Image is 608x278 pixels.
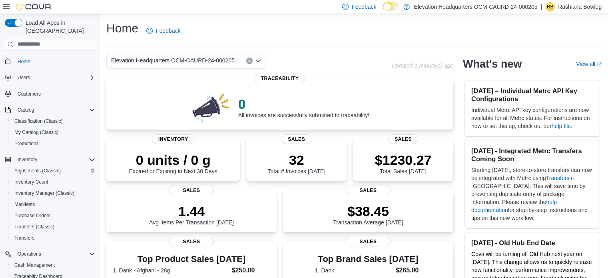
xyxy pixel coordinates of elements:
span: Promotions [11,139,95,148]
button: Inventory [2,154,98,165]
h3: Top Product Sales [DATE] [113,254,270,264]
span: Transfers (Classic) [14,224,54,230]
button: Transfers [8,232,98,244]
button: Catalog [2,104,98,116]
span: My Catalog (Classic) [14,129,59,136]
span: Cash Management [11,260,95,270]
p: 32 [267,152,325,168]
span: Purchase Orders [11,211,95,220]
span: Inventory Manager (Classic) [14,190,74,196]
p: 0 [238,96,369,112]
span: Inventory [18,156,37,163]
p: Starting [DATE], store-to-store transfers can now be integrated with Metrc using in [GEOGRAPHIC_D... [471,166,593,222]
span: Inventory Count [11,177,95,187]
a: Customers [14,89,44,99]
h2: What's new [463,58,522,70]
p: Individual Metrc API key configurations are now available for all Metrc states. For instructions ... [471,106,593,130]
h1: Home [106,20,138,36]
div: Avg Items Per Transaction [DATE] [149,203,234,226]
button: Adjustments (Classic) [8,165,98,176]
div: Expired or Expiring in Next 30 Days [129,152,217,174]
span: Transfers (Classic) [11,222,95,232]
span: Elevation Headquarters OCM-CAURD-24-000205 [111,56,235,65]
dt: 1. Dank [315,266,393,274]
a: Inventory Count [11,177,52,187]
span: Classification (Classic) [11,116,95,126]
button: Purchase Orders [8,210,98,221]
span: Sales [281,134,311,144]
a: Purchase Orders [11,211,54,220]
div: Total # Invoices [DATE] [267,152,325,174]
span: Users [18,74,30,81]
button: Users [14,73,33,82]
button: Manifests [8,199,98,210]
span: Inventory [152,134,195,144]
span: Classification (Classic) [14,118,63,124]
a: Adjustments (Classic) [11,166,64,176]
span: Feedback [352,3,376,11]
span: Catalog [14,105,95,115]
span: Inventory [14,155,95,164]
span: Adjustments (Classic) [14,168,61,174]
button: Transfers (Classic) [8,221,98,232]
span: Sales [388,134,418,144]
dd: $265.00 [395,266,421,275]
p: Elevation Headquarters OCM-CAURD-24-000205 [414,2,537,12]
p: Rashiana Bowleg [558,2,602,12]
span: Sales [169,237,214,246]
a: Inventory Manager (Classic) [11,188,78,198]
span: Home [14,56,95,66]
h3: [DATE] – Individual Metrc API Key Configurations [471,87,593,103]
p: Updated 1 minute(s) ago [392,62,453,69]
span: My Catalog (Classic) [11,128,95,137]
span: RB [547,2,554,12]
a: My Catalog (Classic) [11,128,62,137]
span: Manifests [11,200,95,209]
span: Operations [18,251,41,257]
a: Promotions [11,139,42,148]
a: Home [14,57,34,66]
button: Operations [14,249,44,259]
button: Inventory Count [8,176,98,188]
a: Transfers (Classic) [11,222,58,232]
span: Manifests [14,201,35,208]
svg: External link [597,62,602,67]
span: Purchase Orders [14,212,51,219]
button: Catalog [14,105,37,115]
a: Feedback [143,23,183,39]
span: Inventory Count [14,179,48,185]
h3: Top Brand Sales [DATE] [315,254,421,264]
a: help documentation [471,199,557,213]
span: Users [14,73,95,82]
button: Home [2,56,98,67]
a: Manifests [11,200,38,209]
span: Operations [14,249,95,259]
button: Users [2,72,98,83]
span: Sales [346,237,391,246]
span: Sales [169,186,214,195]
img: Cova [16,3,52,11]
div: Rashiana Bowleg [545,2,555,12]
span: Transfers [14,235,34,241]
dd: $250.00 [231,266,270,275]
a: help file [552,123,571,129]
span: Transfers [11,233,95,243]
a: Cash Management [11,260,58,270]
p: 0 units / 0 g [129,152,217,168]
span: Cash Management [14,262,55,268]
button: Open list of options [255,58,261,64]
h3: [DATE] - Old Hub End Date [471,239,593,247]
button: Inventory Manager (Classic) [8,188,98,199]
h3: [DATE] - Integrated Metrc Transfers Coming Soon [471,147,593,163]
button: Clear input [246,58,253,64]
span: Customers [18,91,41,97]
span: Customers [14,89,95,99]
dt: 1. Dank - Afghani - 28g [113,266,228,274]
button: Inventory [14,155,40,164]
p: $38.45 [333,203,403,219]
span: Feedback [156,27,180,35]
span: Load All Apps in [GEOGRAPHIC_DATA] [22,19,95,35]
button: Classification (Classic) [8,116,98,127]
a: Transfers [546,175,570,181]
